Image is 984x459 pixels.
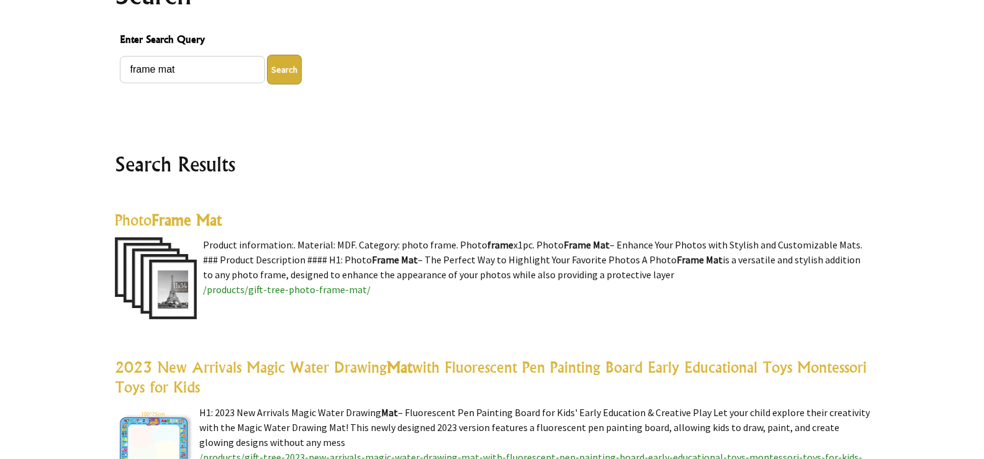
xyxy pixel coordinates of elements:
[564,239,610,251] highlight: Frame Mat
[677,253,723,266] highlight: Frame Mat
[120,32,865,50] span: Enter Search Query
[151,211,222,229] highlight: Frame Mat
[372,253,418,266] highlight: Frame Mat
[381,406,398,419] highlight: Mat
[115,358,867,396] a: 2023 New Arrivals Magic Water DrawingMatwith Fluorescent Pen Painting Board Early Educational Toy...
[115,211,222,229] a: PhotoFrame Mat
[115,149,870,179] h2: Search Results
[120,56,265,83] input: Enter Search Query
[487,239,513,251] highlight: frame
[267,55,302,84] button: Enter Search Query
[203,283,371,296] a: /products/gift-tree-photo-frame-mat/
[387,358,412,376] highlight: Mat
[115,237,197,319] img: Photo Frame Mat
